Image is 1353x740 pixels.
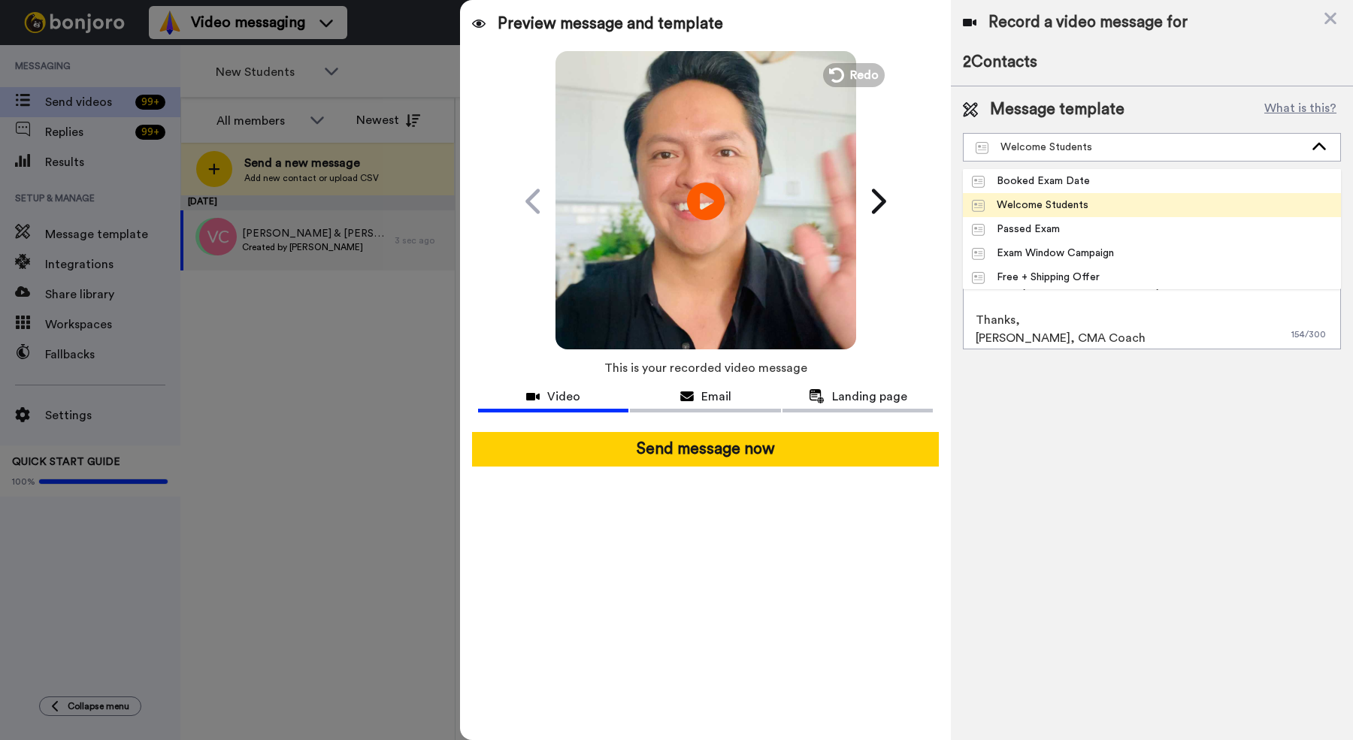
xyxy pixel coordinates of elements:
[972,198,1088,213] div: Welcome Students
[701,388,731,406] span: Email
[972,224,985,236] img: Message-temps.svg
[972,174,1090,189] div: Booked Exam Date
[976,142,988,154] img: Message-temps.svg
[832,388,907,406] span: Landing page
[972,176,985,188] img: Message-temps.svg
[990,98,1124,121] span: Message template
[547,388,580,406] span: Video
[972,222,1060,237] div: Passed Exam
[472,432,939,467] button: Send message now
[604,352,807,385] span: This is your recorded video message
[972,248,985,260] img: Message-temps.svg
[972,272,985,284] img: Message-temps.svg
[972,246,1114,261] div: Exam Window Campaign
[1260,98,1341,121] button: What is this?
[972,200,985,212] img: Message-temps.svg
[976,140,1304,155] div: Welcome Students
[972,270,1100,285] div: Free + Shipping Offer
